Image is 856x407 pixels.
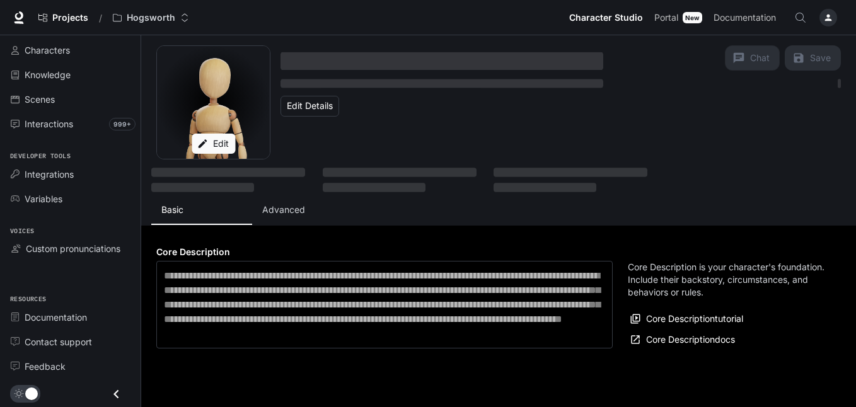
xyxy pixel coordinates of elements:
span: Contact support [25,335,92,348]
button: Open workspace menu [107,5,195,30]
a: Go to projects [33,5,94,30]
a: Interactions [5,113,136,135]
a: Documentation [709,5,785,30]
h4: Core Description [156,246,613,258]
button: Core Descriptiontutorial [628,309,746,330]
button: Open character details dialog [281,76,603,91]
p: Basic [161,203,183,216]
a: Contact support [5,331,136,353]
span: Characters [25,43,70,57]
span: Interactions [25,117,73,130]
a: Custom pronunciations [5,238,136,260]
button: Edit [192,134,235,154]
span: Custom pronunciations [26,242,120,255]
a: Documentation [5,306,136,328]
span: Integrations [25,168,74,181]
p: Hogsworth [127,13,175,23]
span: Variables [25,192,62,205]
span: Portal [654,10,678,26]
span: Character Studio [569,10,643,26]
span: Feedback [25,360,66,373]
button: Edit Details [281,96,339,117]
a: PortalNew [649,5,707,30]
span: Documentation [714,10,776,26]
button: Open Command Menu [788,5,813,30]
div: New [683,12,702,23]
span: 999+ [109,118,136,130]
a: Core Descriptiondocs [628,330,738,350]
span: Scenes [25,93,55,106]
a: Scenes [5,88,136,110]
span: Documentation [25,311,87,324]
span: Projects [52,13,88,23]
span: Dark mode toggle [25,386,38,400]
div: Avatar image [157,46,270,159]
p: Core Description is your character's foundation. Include their backstory, circumstances, and beha... [628,261,826,299]
a: Variables [5,188,136,210]
a: Character Studio [564,5,648,30]
a: Knowledge [5,64,136,86]
button: Open character details dialog [281,45,603,76]
a: Integrations [5,163,136,185]
p: Advanced [262,203,305,216]
div: label [156,261,613,348]
span: Knowledge [25,68,71,81]
a: Feedback [5,355,136,377]
div: / [94,11,107,25]
a: Characters [5,39,136,61]
button: Open character avatar dialog [157,46,270,159]
button: Close drawer [102,381,130,407]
